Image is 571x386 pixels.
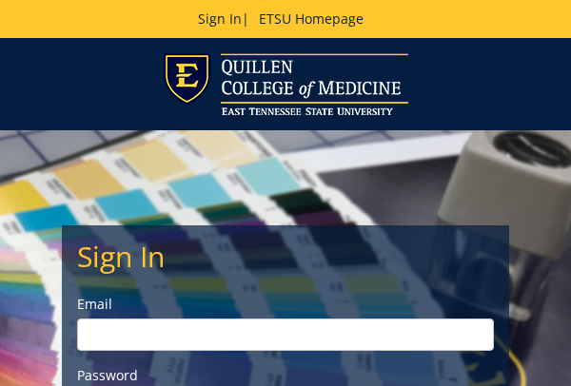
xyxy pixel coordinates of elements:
label: Password [77,366,494,385]
h2: Sign In [77,241,494,272]
p: | [62,10,509,29]
img: ETSU logo [164,53,408,115]
a: ETSU Homepage [249,10,373,28]
a: Sign In [198,10,242,28]
label: Email [77,295,494,314]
